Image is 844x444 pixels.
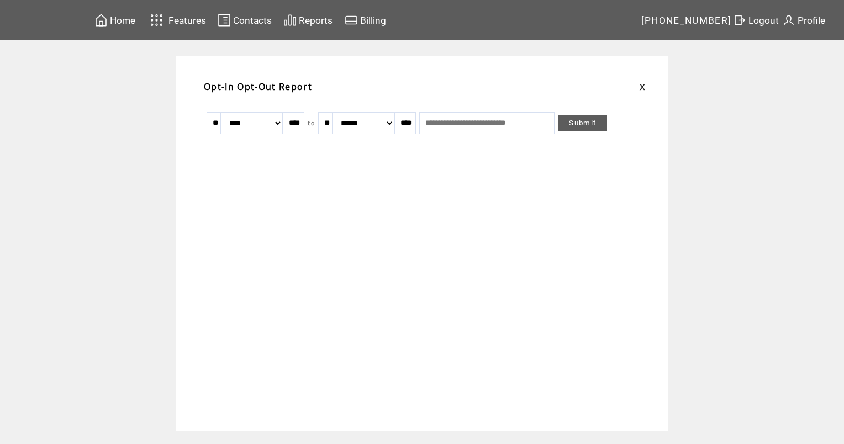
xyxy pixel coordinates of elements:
[641,15,732,26] span: [PHONE_NUMBER]
[145,9,208,31] a: Features
[233,15,272,26] span: Contacts
[731,12,780,29] a: Logout
[110,15,135,26] span: Home
[204,81,312,93] span: Opt-In Opt-Out Report
[218,13,231,27] img: contacts.svg
[360,15,386,26] span: Billing
[558,115,607,131] a: Submit
[748,15,779,26] span: Logout
[93,12,137,29] a: Home
[798,15,825,26] span: Profile
[282,12,334,29] a: Reports
[283,13,297,27] img: chart.svg
[147,11,166,29] img: features.svg
[168,15,206,26] span: Features
[345,13,358,27] img: creidtcard.svg
[299,15,333,26] span: Reports
[782,13,795,27] img: profile.svg
[780,12,827,29] a: Profile
[343,12,388,29] a: Billing
[216,12,273,29] a: Contacts
[733,13,746,27] img: exit.svg
[94,13,108,27] img: home.svg
[308,119,315,127] span: to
